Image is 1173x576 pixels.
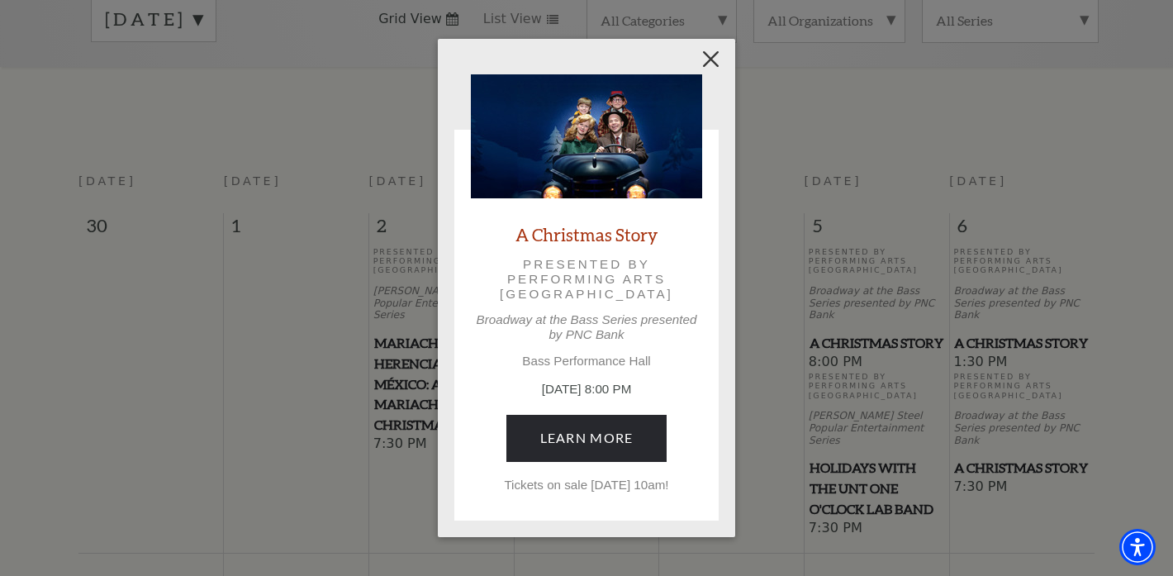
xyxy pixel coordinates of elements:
[494,257,679,302] p: Presented by Performing Arts [GEOGRAPHIC_DATA]
[1119,529,1156,565] div: Accessibility Menu
[471,74,702,198] img: A Christmas Story
[515,223,658,245] a: A Christmas Story
[471,478,702,493] p: Tickets on sale [DATE] 10am!
[471,312,702,342] p: Broadway at the Bass Series presented by PNC Bank
[506,415,667,461] a: December 5, 8:00 PM Learn More Tickets on sale Friday, June 27 at 10am
[471,354,702,369] p: Bass Performance Hall
[696,44,727,75] button: Close
[471,380,702,399] p: [DATE] 8:00 PM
